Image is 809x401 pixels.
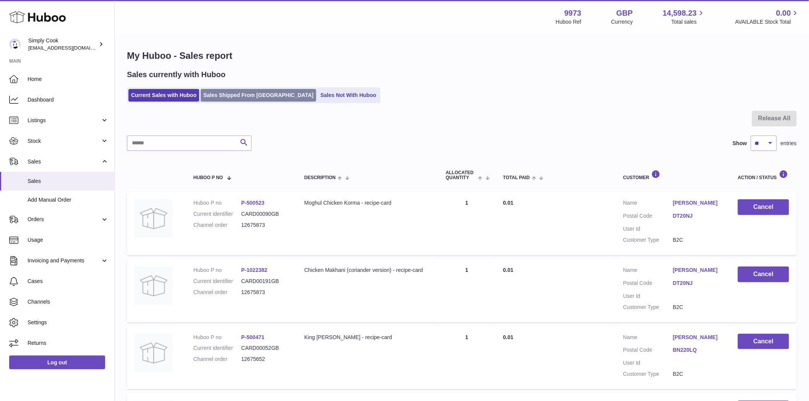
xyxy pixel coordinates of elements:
span: 0.00 [776,8,791,18]
dt: User Id [623,225,673,233]
dd: CARD00191GB [241,278,289,285]
div: Customer [623,170,723,180]
img: no-photo.jpg [135,334,173,372]
dt: Postal Code [623,346,673,356]
span: Orders [28,216,101,223]
dd: 12675652 [241,356,289,363]
div: Moghul Chicken Korma - recipe-card [304,199,430,207]
span: Total paid [503,175,530,180]
dt: Postal Code [623,280,673,289]
a: 0.00 AVAILABLE Stock Total [735,8,800,26]
dd: 12675873 [241,222,289,229]
span: [EMAIL_ADDRESS][DOMAIN_NAME] [28,45,112,51]
span: Channels [28,298,109,306]
a: P-500523 [241,200,265,206]
span: 14,598.23 [663,8,697,18]
span: Sales [28,178,109,185]
span: Home [28,76,109,83]
dt: Current identifier [193,344,241,352]
dd: B2C [673,370,723,378]
a: DT20NJ [673,212,723,220]
span: Sales [28,158,101,165]
span: Listings [28,117,101,124]
span: Total sales [671,18,705,26]
button: Cancel [738,199,789,215]
dt: Name [623,267,673,276]
dt: Channel order [193,289,241,296]
a: DT20NJ [673,280,723,287]
a: [PERSON_NAME] [673,334,723,341]
span: Huboo P no [193,175,223,180]
dt: Channel order [193,356,241,363]
div: Huboo Ref [556,18,582,26]
a: P-500471 [241,334,265,340]
div: Currency [611,18,633,26]
td: 1 [438,192,495,255]
span: AVAILABLE Stock Total [735,18,800,26]
span: Add Manual Order [28,196,109,204]
strong: 9973 [564,8,582,18]
a: Sales Not With Huboo [318,89,379,102]
span: Usage [28,236,109,244]
div: Simply Cook [28,37,97,52]
h2: Sales currently with Huboo [127,70,226,80]
img: no-photo.jpg [135,267,173,305]
span: Stock [28,137,101,145]
dd: B2C [673,236,723,244]
div: Action / Status [738,170,789,180]
dt: Name [623,199,673,209]
dt: Customer Type [623,304,673,311]
img: no-photo.jpg [135,199,173,238]
dt: Current identifier [193,210,241,218]
a: Sales Shipped From [GEOGRAPHIC_DATA] [201,89,316,102]
img: internalAdmin-9973@internal.huboo.com [9,39,21,50]
span: ALLOCATED Quantity [446,170,476,180]
a: Current Sales with Huboo [128,89,199,102]
dt: Customer Type [623,370,673,378]
span: Description [304,175,336,180]
button: Cancel [738,267,789,282]
span: 0.01 [503,200,513,206]
dt: Channel order [193,222,241,229]
div: King [PERSON_NAME] - recipe-card [304,334,430,341]
dt: User Id [623,293,673,300]
dd: CARD00090GB [241,210,289,218]
a: BN220LQ [673,346,723,354]
span: Dashboard [28,96,109,103]
td: 1 [438,259,495,322]
a: 14,598.23 Total sales [663,8,705,26]
dd: B2C [673,304,723,311]
span: 0.01 [503,334,513,340]
dt: Huboo P no [193,267,241,274]
span: Returns [28,340,109,347]
td: 1 [438,326,495,390]
dt: Customer Type [623,236,673,244]
dt: Name [623,334,673,343]
dd: CARD00052GB [241,344,289,352]
span: Invoicing and Payments [28,257,101,264]
div: Chicken Makhani (coriander version) - recipe-card [304,267,430,274]
button: Cancel [738,334,789,349]
span: 0.01 [503,267,513,273]
label: Show [733,140,747,147]
a: [PERSON_NAME] [673,267,723,274]
dt: Huboo P no [193,334,241,341]
span: entries [781,140,797,147]
dt: Current identifier [193,278,241,285]
dd: 12675873 [241,289,289,296]
a: P-1022382 [241,267,268,273]
strong: GBP [616,8,633,18]
dt: Postal Code [623,212,673,222]
a: [PERSON_NAME] [673,199,723,207]
a: Log out [9,356,105,369]
span: Cases [28,278,109,285]
span: Settings [28,319,109,326]
h1: My Huboo - Sales report [127,50,797,62]
dt: User Id [623,359,673,367]
dt: Huboo P no [193,199,241,207]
